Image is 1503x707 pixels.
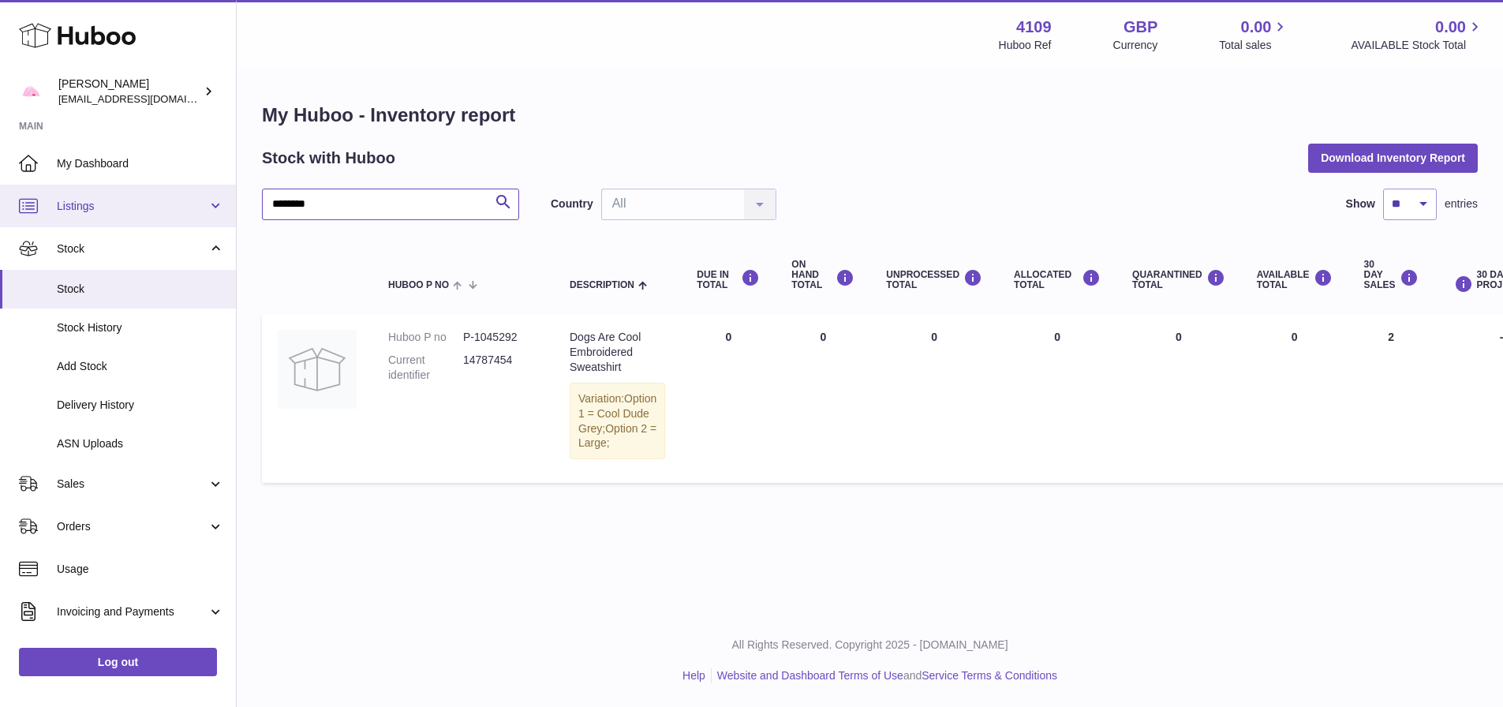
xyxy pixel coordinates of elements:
[463,330,538,345] dd: P-1045292
[1014,269,1101,290] div: ALLOCATED Total
[1219,17,1289,53] a: 0.00 Total sales
[697,269,760,290] div: DUE IN TOTAL
[57,241,208,256] span: Stock
[578,392,656,435] span: Option 1 = Cool Dude Grey;
[388,353,463,383] dt: Current identifier
[1346,196,1375,211] label: Show
[57,436,224,451] span: ASN Uploads
[1308,144,1478,172] button: Download Inventory Report
[388,330,463,345] dt: Huboo P no
[57,359,224,374] span: Add Stock
[712,668,1057,683] li: and
[1124,17,1157,38] strong: GBP
[57,604,208,619] span: Invoicing and Payments
[19,80,43,103] img: internalAdmin-4109@internal.huboo.com
[278,330,357,409] img: product image
[1351,17,1484,53] a: 0.00 AVAILABLE Stock Total
[463,353,538,383] dd: 14787454
[57,519,208,534] span: Orders
[57,477,208,492] span: Sales
[922,669,1057,682] a: Service Terms & Conditions
[1241,17,1272,38] span: 0.00
[1435,17,1466,38] span: 0.00
[1241,314,1348,483] td: 0
[1257,269,1333,290] div: AVAILABLE Total
[262,103,1478,128] h1: My Huboo - Inventory report
[1219,38,1289,53] span: Total sales
[57,156,224,171] span: My Dashboard
[19,648,217,676] a: Log out
[57,398,224,413] span: Delivery History
[578,422,656,450] span: Option 2 = Large;
[1016,17,1052,38] strong: 4109
[57,320,224,335] span: Stock History
[58,92,232,105] span: [EMAIL_ADDRESS][DOMAIN_NAME]
[58,77,200,107] div: [PERSON_NAME]
[570,383,665,460] div: Variation:
[1176,331,1182,343] span: 0
[1351,38,1484,53] span: AVAILABLE Stock Total
[1132,269,1225,290] div: QUARANTINED Total
[249,638,1490,653] p: All Rights Reserved. Copyright 2025 - [DOMAIN_NAME]
[682,669,705,682] a: Help
[1364,260,1419,291] div: 30 DAY SALES
[1113,38,1158,53] div: Currency
[551,196,593,211] label: Country
[388,280,449,290] span: Huboo P no
[1348,314,1434,483] td: 2
[570,280,634,290] span: Description
[791,260,854,291] div: ON HAND Total
[262,148,395,169] h2: Stock with Huboo
[998,314,1116,483] td: 0
[570,330,665,375] div: Dogs Are Cool Embroidered Sweatshirt
[776,314,870,483] td: 0
[57,282,224,297] span: Stock
[999,38,1052,53] div: Huboo Ref
[886,269,982,290] div: UNPROCESSED Total
[57,199,208,214] span: Listings
[1445,196,1478,211] span: entries
[681,314,776,483] td: 0
[57,562,224,577] span: Usage
[717,669,903,682] a: Website and Dashboard Terms of Use
[870,314,998,483] td: 0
